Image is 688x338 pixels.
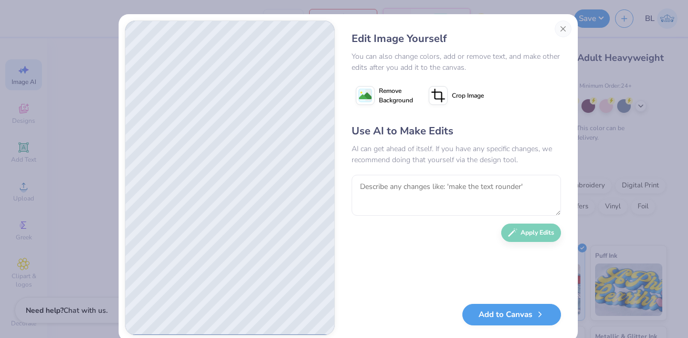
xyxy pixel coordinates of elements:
button: Remove Background [352,82,417,109]
div: AI can get ahead of itself. If you have any specific changes, we recommend doing that yourself vi... [352,143,561,165]
div: Edit Image Yourself [352,31,561,47]
button: Close [555,20,571,37]
button: Crop Image [425,82,490,109]
span: Remove Background [379,86,413,105]
button: Add to Canvas [462,304,561,325]
span: Crop Image [452,91,484,100]
div: Use AI to Make Edits [352,123,561,139]
div: You can also change colors, add or remove text, and make other edits after you add it to the canvas. [352,51,561,73]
